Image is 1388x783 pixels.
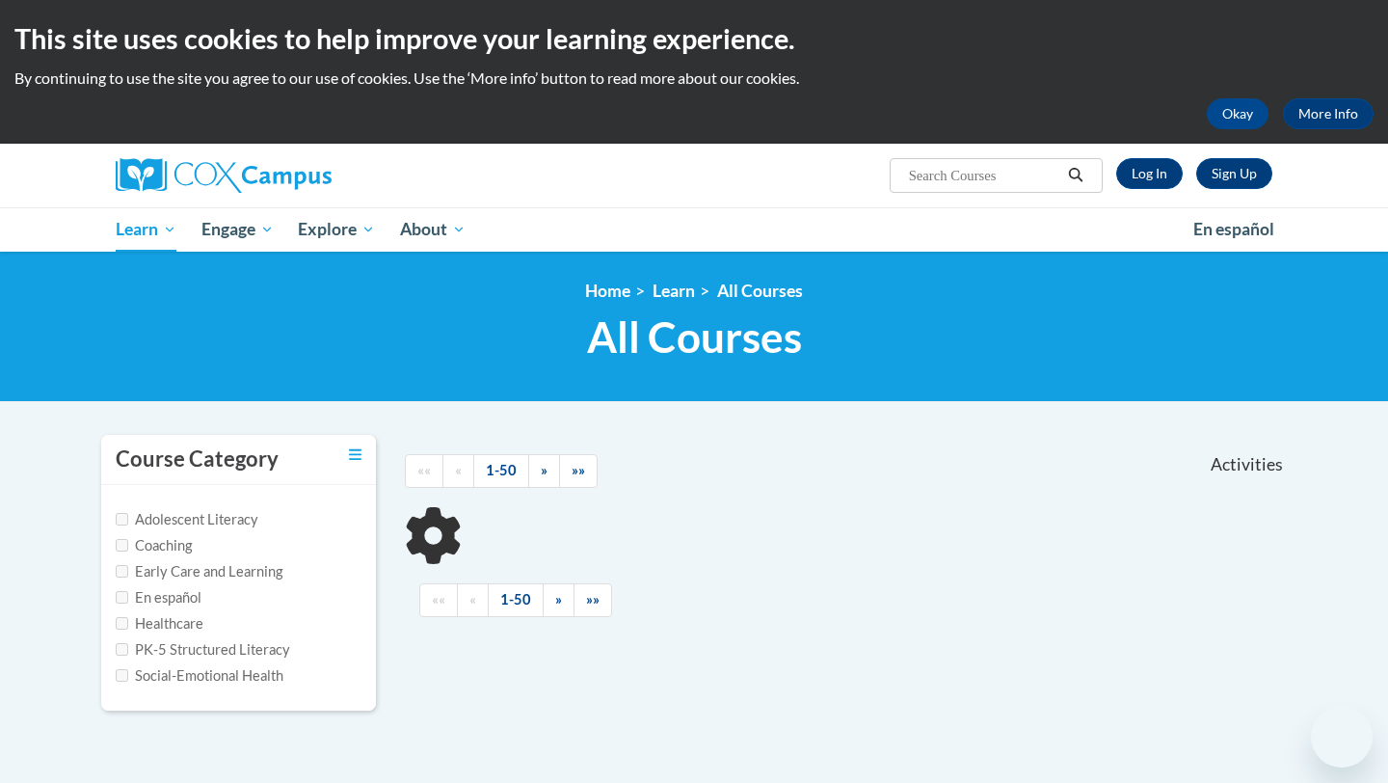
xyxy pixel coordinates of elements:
[585,281,630,301] a: Home
[103,207,189,252] a: Learn
[87,207,1301,252] div: Main menu
[116,643,128,656] input: Checkbox for Options
[586,591,600,607] span: »»
[488,583,544,617] a: 1-50
[116,665,283,687] label: Social-Emotional Health
[116,513,128,526] input: Checkbox for Options
[1181,209,1287,250] a: En español
[116,613,203,634] label: Healthcare
[298,218,375,241] span: Explore
[572,462,585,478] span: »»
[116,218,176,241] span: Learn
[349,445,361,466] a: Toggle collapse
[653,281,695,301] a: Learn
[442,454,474,488] a: Previous
[14,67,1374,89] p: By continuing to use the site you agree to our use of cookies. Use the ‘More info’ button to read...
[455,462,462,478] span: «
[587,311,802,363] span: All Courses
[528,454,560,488] a: Next
[116,565,128,578] input: Checkbox for Options
[116,158,482,193] a: Cox Campus
[400,218,466,241] span: About
[201,218,274,241] span: Engage
[116,617,128,630] input: Checkbox for Options
[1061,164,1090,187] button: Search
[559,454,598,488] a: End
[405,454,443,488] a: Begining
[116,535,192,556] label: Coaching
[116,561,282,582] label: Early Care and Learning
[1207,98,1268,129] button: Okay
[116,158,332,193] img: Cox Campus
[1193,219,1274,239] span: En español
[116,539,128,552] input: Checkbox for Options
[116,587,201,608] label: En español
[574,583,612,617] a: End
[189,207,286,252] a: Engage
[543,583,574,617] a: Next
[116,669,128,682] input: Checkbox for Options
[417,462,431,478] span: ««
[1116,158,1183,189] a: Log In
[14,19,1374,58] h2: This site uses cookies to help improve your learning experience.
[116,509,258,530] label: Adolescent Literacy
[907,164,1061,187] input: Search Courses
[555,591,562,607] span: »
[116,445,279,474] h3: Course Category
[432,591,445,607] span: ««
[717,281,803,301] a: All Courses
[419,583,458,617] a: Begining
[116,639,290,661] label: PK-5 Structured Literacy
[285,207,387,252] a: Explore
[1211,454,1283,475] span: Activities
[1283,98,1374,129] a: More Info
[116,591,128,604] input: Checkbox for Options
[1196,158,1272,189] a: Register
[387,207,478,252] a: About
[457,583,489,617] a: Previous
[1311,706,1373,768] iframe: Button to launch messaging window
[473,454,529,488] a: 1-50
[541,462,547,478] span: »
[469,591,476,607] span: «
